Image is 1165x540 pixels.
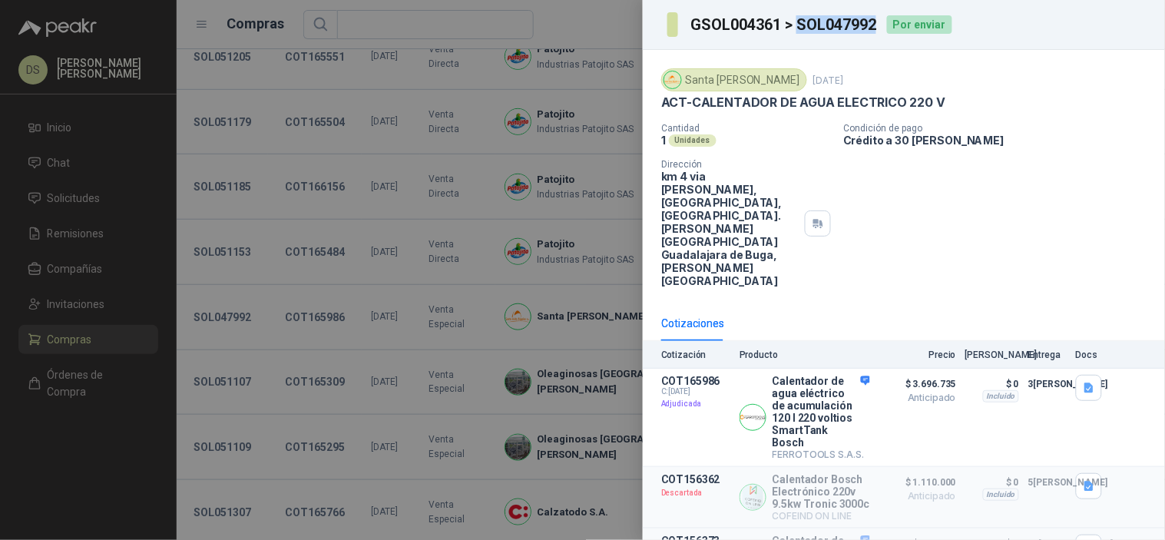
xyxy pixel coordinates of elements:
div: Incluido [983,390,1019,403]
p: Descartada [661,485,730,501]
div: Unidades [669,134,717,147]
h3: GSOL004361 > SOL047992 [690,17,878,32]
p: Dirección [661,159,799,170]
p: COFEIND ON LINE [773,510,870,522]
p: Precio [879,350,956,360]
p: COT156362 [661,473,730,485]
div: Incluido [983,489,1019,501]
p: $ 0 [965,375,1019,393]
p: 5 [PERSON_NAME] [1028,473,1067,492]
p: Producto [740,350,870,360]
p: Condición de pago [843,123,1159,134]
p: [PERSON_NAME] [965,350,1019,360]
p: $ 0 [965,473,1019,492]
p: ACT-CALENTADOR DE AGUA ELECTRICO 220 V [661,94,945,111]
span: $ 3.696.735 [879,375,956,393]
p: Calentador de agua eléctrico de acumulación 120 l 220 voltios SmartTank Bosch [773,375,870,449]
p: Adjudicada [661,396,730,412]
span: Anticipado [879,492,956,501]
p: FERROTOOLS S.A.S. [773,449,870,460]
p: km 4 via [PERSON_NAME], [GEOGRAPHIC_DATA], [GEOGRAPHIC_DATA]. [PERSON_NAME][GEOGRAPHIC_DATA] Guad... [661,170,799,287]
p: COT165986 [661,375,730,387]
p: 1 [661,134,666,147]
p: Entrega [1028,350,1067,360]
img: Company Logo [740,485,766,510]
img: Company Logo [740,405,766,430]
img: Company Logo [664,71,681,88]
span: C: [DATE] [661,387,730,396]
span: $ 1.110.000 [879,473,956,492]
div: Por enviar [887,15,952,34]
p: Docs [1076,350,1107,360]
div: Cotizaciones [661,315,724,332]
p: Crédito a 30 [PERSON_NAME] [843,134,1159,147]
span: Anticipado [879,393,956,403]
p: [DATE] [813,75,844,86]
p: 3 [PERSON_NAME] [1028,375,1067,393]
div: Santa [PERSON_NAME] [661,68,807,91]
p: Cantidad [661,123,831,134]
p: Cotización [661,350,730,360]
p: Calentador Bosch Electrónico 220v 9.5kw Tronic 3000c [773,473,870,510]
